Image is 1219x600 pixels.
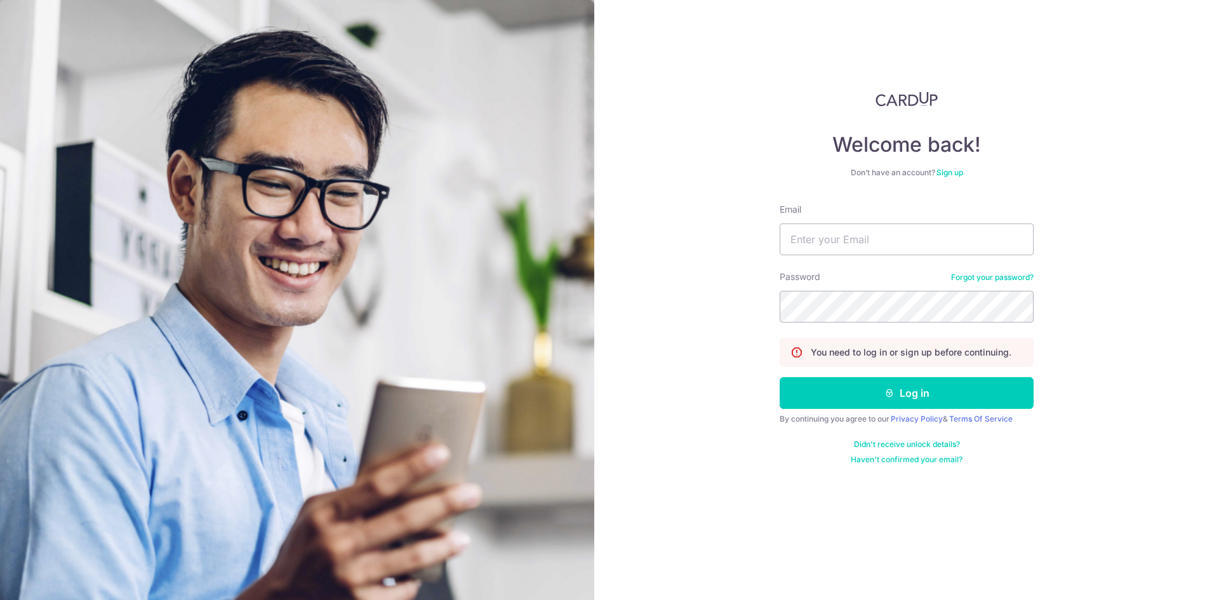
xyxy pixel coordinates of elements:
[891,414,943,423] a: Privacy Policy
[949,414,1013,423] a: Terms Of Service
[780,203,801,216] label: Email
[780,414,1034,424] div: By continuing you agree to our &
[780,270,820,283] label: Password
[951,272,1034,283] a: Forgot your password?
[854,439,960,450] a: Didn't receive unlock details?
[780,132,1034,157] h4: Welcome back!
[780,223,1034,255] input: Enter your Email
[851,455,963,465] a: Haven't confirmed your email?
[780,168,1034,178] div: Don’t have an account?
[876,91,938,107] img: CardUp Logo
[811,346,1011,359] p: You need to log in or sign up before continuing.
[936,168,963,177] a: Sign up
[780,377,1034,409] button: Log in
